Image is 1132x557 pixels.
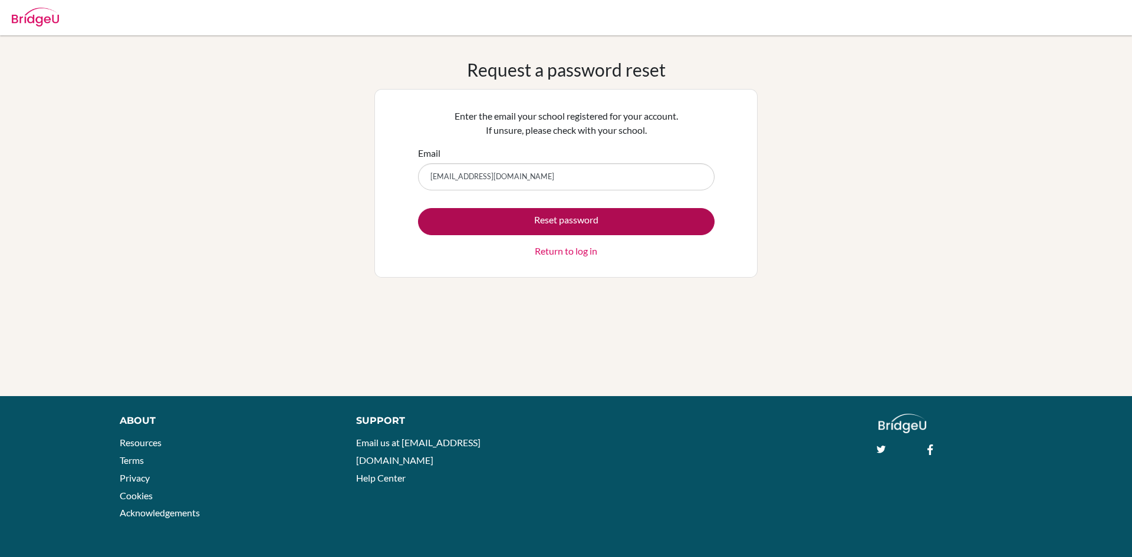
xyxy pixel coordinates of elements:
[120,490,153,501] a: Cookies
[120,414,330,428] div: About
[535,244,597,258] a: Return to log in
[120,454,144,466] a: Terms
[120,437,162,448] a: Resources
[356,472,406,483] a: Help Center
[418,208,715,235] button: Reset password
[120,507,200,518] a: Acknowledgements
[120,472,150,483] a: Privacy
[467,59,666,80] h1: Request a password reset
[12,8,59,27] img: Bridge-U
[356,437,481,466] a: Email us at [EMAIL_ADDRESS][DOMAIN_NAME]
[418,109,715,137] p: Enter the email your school registered for your account. If unsure, please check with your school.
[356,414,552,428] div: Support
[418,146,440,160] label: Email
[878,414,926,433] img: logo_white@2x-f4f0deed5e89b7ecb1c2cc34c3e3d731f90f0f143d5ea2071677605dd97b5244.png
